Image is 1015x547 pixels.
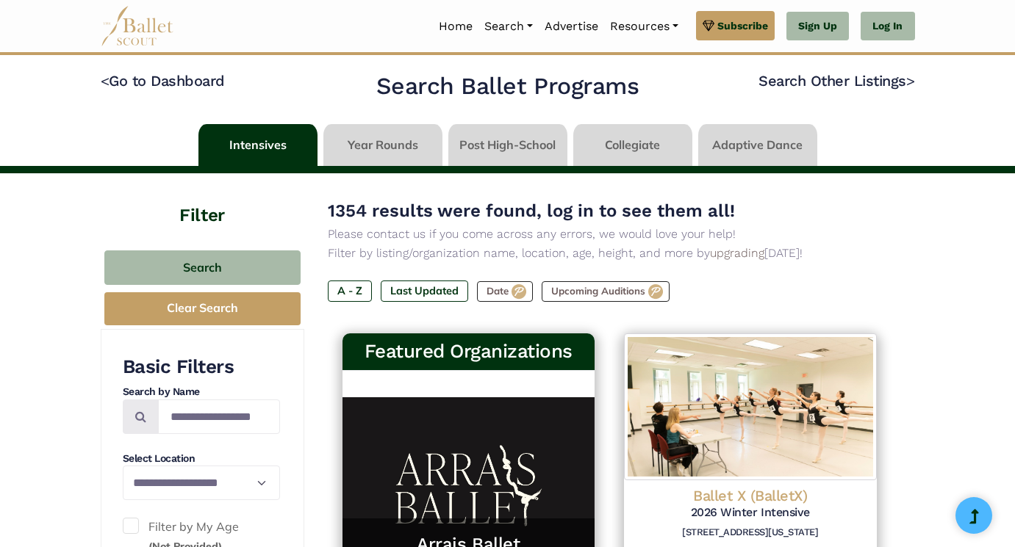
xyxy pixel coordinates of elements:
[328,225,892,244] p: Please contact us if you come across any errors, we would love your help!
[101,72,225,90] a: <Go to Dashboard
[696,11,775,40] a: Subscribe
[104,250,301,285] button: Search
[104,292,301,325] button: Clear Search
[717,18,768,34] span: Subscribe
[570,124,695,166] li: Collegiate
[328,244,892,263] p: Filter by listing/organization name, location, age, height, and more by [DATE]!
[433,11,478,42] a: Home
[328,280,372,301] label: A - Z
[906,71,915,90] code: >
[636,486,865,505] h4: Ballet X (BalletX)
[376,71,639,102] h2: Search Ballet Programs
[123,355,280,380] h3: Basic Filters
[636,526,865,539] h6: [STREET_ADDRESS][US_STATE]
[381,280,468,301] label: Last Updated
[445,124,570,166] li: Post High-School
[758,72,914,90] a: Search Other Listings>
[786,12,849,41] a: Sign Up
[354,339,584,364] h3: Featured Organizations
[477,281,533,302] label: Date
[539,11,604,42] a: Advertise
[320,124,445,166] li: Year Rounds
[101,71,110,90] code: <
[123,452,280,466] h4: Select Location
[710,246,764,260] a: upgrading
[123,385,280,399] h4: Search by Name
[604,11,684,42] a: Resources
[101,173,304,228] h4: Filter
[624,333,877,480] img: Logo
[695,124,820,166] li: Adaptive Dance
[158,399,280,434] input: Search by names...
[328,200,735,221] span: 1354 results were found, log in to see them all!
[478,11,539,42] a: Search
[542,281,670,302] label: Upcoming Auditions
[861,12,914,41] a: Log In
[636,505,865,521] h5: 2026 Winter Intensive
[703,18,714,34] img: gem.svg
[196,124,320,166] li: Intensives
